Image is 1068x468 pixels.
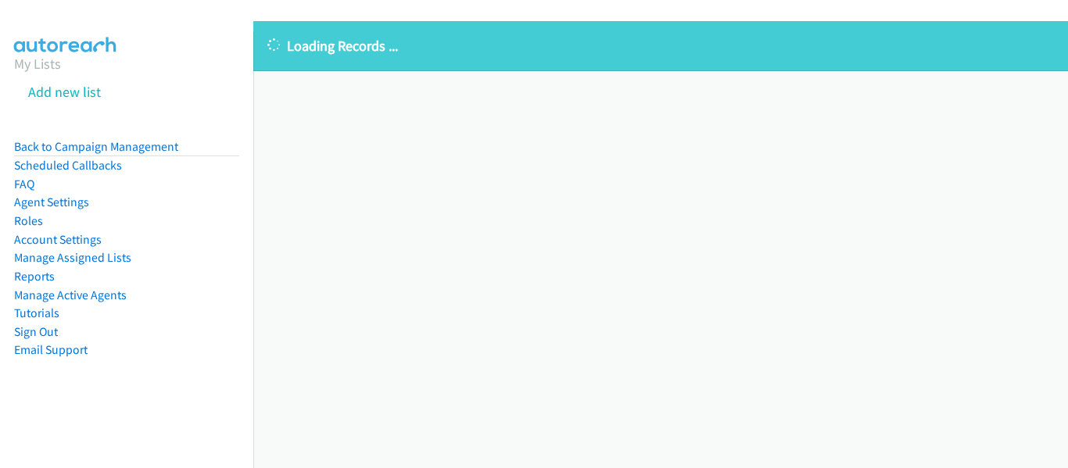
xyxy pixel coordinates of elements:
a: Agent Settings [14,195,89,209]
a: Manage Assigned Lists [14,250,131,265]
a: Tutorials [14,305,59,320]
a: FAQ [14,177,34,191]
p: Loading Records ... [267,35,1054,56]
a: Account Settings [14,232,102,247]
a: My Lists [14,55,61,73]
a: Roles [14,213,43,228]
a: Add new list [28,83,101,101]
a: Manage Active Agents [14,288,127,302]
a: Reports [14,269,55,284]
a: Scheduled Callbacks [14,158,122,173]
a: Sign Out [14,324,58,339]
a: Back to Campaign Management [14,139,178,154]
a: Email Support [14,342,88,357]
